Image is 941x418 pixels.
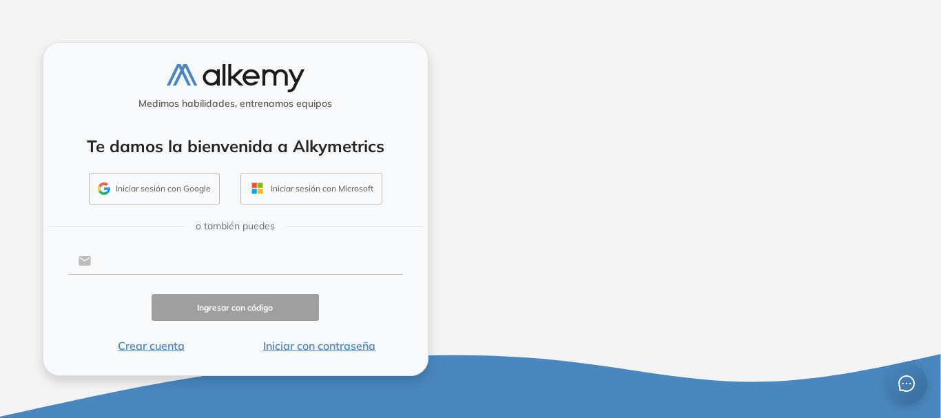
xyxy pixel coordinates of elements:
button: Iniciar sesión con Google [89,173,220,205]
h5: Medimos habilidades, entrenamos equipos [49,98,422,109]
img: OUTLOOK_ICON [249,180,265,196]
button: Iniciar sesión con Microsoft [240,173,382,205]
span: o también puedes [196,219,275,233]
button: Ingresar con código [152,294,320,321]
button: Iniciar con contraseña [235,337,403,354]
span: message [898,375,915,392]
img: GMAIL_ICON [98,182,110,195]
img: logo-alkemy [167,64,304,92]
button: Crear cuenta [68,337,236,354]
h4: Te damos la bienvenida a Alkymetrics [61,136,410,156]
